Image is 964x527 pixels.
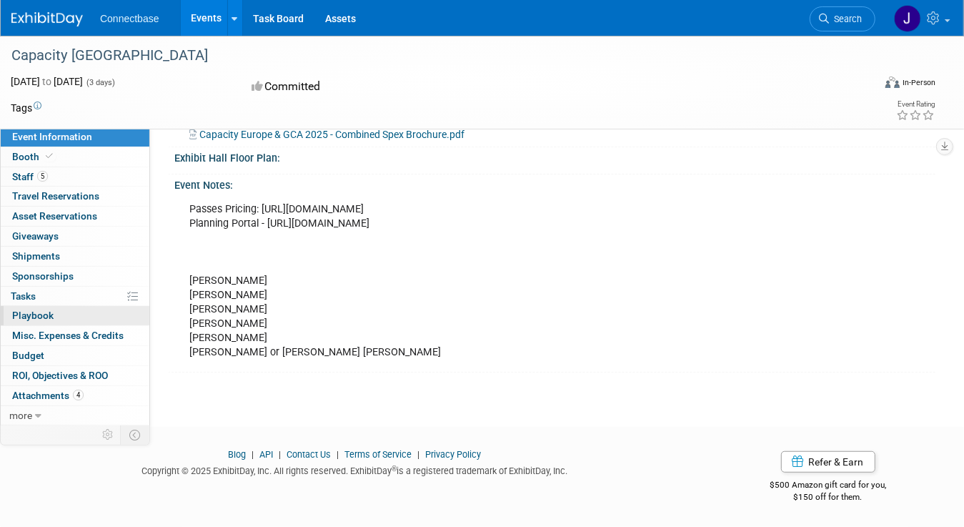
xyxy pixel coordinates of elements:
a: Contact Us [287,449,332,460]
span: 4 [73,390,84,400]
a: Asset Reservations [1,207,149,226]
a: Terms of Service [345,449,412,460]
span: Misc. Expenses & Credits [12,330,124,341]
div: Event Notes: [174,174,935,192]
span: to [40,76,54,87]
div: In-Person [902,77,935,88]
span: Giveaways [12,230,59,242]
a: Booth [1,147,149,167]
div: Capacity [GEOGRAPHIC_DATA] [6,43,857,69]
a: Playbook [1,306,149,325]
img: ExhibitDay [11,12,83,26]
a: ROI, Objectives & ROO [1,366,149,385]
td: Personalize Event Tab Strip [96,425,121,444]
span: ROI, Objectives & ROO [12,370,108,381]
span: | [414,449,424,460]
a: Capacity Europe & GCA 2025 - Combined Spex Brochure.pdf [189,129,464,140]
td: Toggle Event Tabs [121,425,150,444]
td: Tags [11,101,41,115]
div: Passes Pricing: [URL][DOMAIN_NAME] Planning Portal - [URL][DOMAIN_NAME] [PERSON_NAME] [PERSON_NAM... [179,195,785,368]
a: Sponsorships [1,267,149,286]
div: Exhibit Hall Floor Plan: [174,147,935,165]
i: Booth reservation complete [46,152,53,160]
span: [DATE] [DATE] [11,76,83,87]
a: API [260,449,274,460]
div: Copyright © 2025 ExhibitDay, Inc. All rights reserved. ExhibitDay is a registered trademark of Ex... [11,461,699,478]
img: Format-Inperson.png [885,77,900,88]
div: $500 Amazon gift card for you, [720,470,935,503]
span: Asset Reservations [12,210,97,222]
a: Staff5 [1,167,149,187]
span: | [276,449,285,460]
a: Misc. Expenses & Credits [1,326,149,345]
span: Budget [12,350,44,361]
span: Tasks [11,290,36,302]
span: Travel Reservations [12,190,99,202]
a: Blog [229,449,247,460]
span: Connectbase [100,13,159,24]
span: Attachments [12,390,84,401]
div: $150 off for them. [720,491,935,503]
a: more [1,406,149,425]
sup: ® [392,465,397,473]
a: Budget [1,346,149,365]
a: Attachments4 [1,386,149,405]
span: Shipments [12,250,60,262]
a: Refer & Earn [781,451,875,473]
a: Event Information [1,127,149,147]
span: Search [829,14,862,24]
span: Booth [12,151,56,162]
a: Search [810,6,875,31]
a: Giveaways [1,227,149,246]
span: Event Information [12,131,92,142]
span: | [334,449,343,460]
span: Capacity Europe & GCA 2025 - Combined Spex Brochure.pdf [199,129,464,140]
span: (3 days) [85,78,115,87]
span: more [9,410,32,421]
a: Shipments [1,247,149,266]
a: Privacy Policy [426,449,482,460]
a: Travel Reservations [1,187,149,206]
a: Tasks [1,287,149,306]
div: Event Rating [896,101,935,108]
span: | [249,449,258,460]
span: Staff [12,171,48,182]
div: Committed [247,74,541,99]
span: Sponsorships [12,270,74,282]
span: Playbook [12,310,54,321]
div: Event Format [799,74,935,96]
span: 5 [37,171,48,182]
img: John Giblin [894,5,921,32]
